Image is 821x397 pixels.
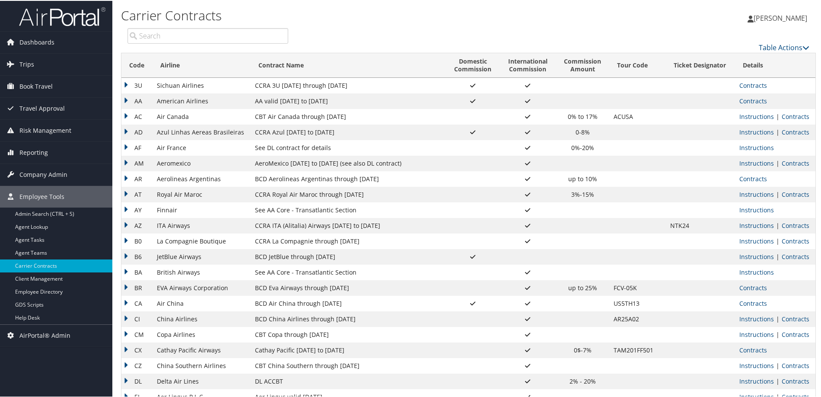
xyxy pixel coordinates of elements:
[500,52,556,77] th: InternationalCommission: activate to sort column ascending
[121,326,153,342] td: CM
[774,221,782,229] span: |
[121,217,153,233] td: AZ
[609,279,666,295] td: FCV-05K
[556,124,609,139] td: 0-8%
[774,376,782,384] span: |
[153,357,251,373] td: China Southern Airlines
[739,127,774,135] a: View Ticketing Instructions
[782,189,809,198] a: View Contracts
[121,311,153,326] td: CI
[251,326,446,342] td: CBT Copa through [DATE]
[19,119,71,141] span: Risk Management
[153,342,251,357] td: Cathay Pacific Airways
[251,295,446,311] td: BCD Air China through [DATE]
[153,217,251,233] td: ITA Airways
[739,252,774,260] a: View Ticketing Instructions
[121,93,153,108] td: AA
[782,127,809,135] a: View Contracts
[556,52,609,77] th: CommissionAmount: activate to sort column ascending
[121,357,153,373] td: CZ
[739,221,774,229] a: View Ticketing Instructions
[739,298,767,307] a: View Contracts
[782,158,809,166] a: View Contracts
[609,311,666,326] td: AR25A02
[251,186,446,202] td: CCRA Royal Air Maroc through [DATE]
[739,361,774,369] a: View Ticketing Instructions
[556,170,609,186] td: up to 10%
[739,205,774,213] a: View Ticketing Instructions
[153,373,251,388] td: Delta Air Lines
[251,139,446,155] td: See DL contract for details
[153,93,251,108] td: American Airlines
[739,330,774,338] a: View Ticketing Instructions
[251,264,446,279] td: See AA Core - Transatlantic Section
[739,236,774,244] a: View Ticketing Instructions
[774,252,782,260] span: |
[739,174,767,182] a: View Contracts
[153,295,251,311] td: Air China
[121,373,153,388] td: DL
[774,158,782,166] span: |
[556,342,609,357] td: 0$-7%
[121,108,153,124] td: AC
[121,233,153,248] td: B0
[251,217,446,233] td: CCRA ITA (Alitalia) Airways [DATE] to [DATE]
[251,52,446,77] th: Contract Name: activate to sort column ascending
[774,112,782,120] span: |
[19,141,48,163] span: Reporting
[735,52,815,77] th: Details: activate to sort column ascending
[153,264,251,279] td: British Airways
[739,189,774,198] a: View Ticketing Instructions
[556,279,609,295] td: up to 25%
[153,326,251,342] td: Copa Airlines
[774,361,782,369] span: |
[121,342,153,357] td: CX
[251,342,446,357] td: Cathay Pacific [DATE] to [DATE]
[609,295,666,311] td: US5TH13
[251,357,446,373] td: CBT China Southern through [DATE]
[774,236,782,244] span: |
[121,264,153,279] td: BA
[782,236,809,244] a: View Contracts
[153,186,251,202] td: Royal Air Maroc
[251,170,446,186] td: BCD Aerolineas Argentinas through [DATE]
[121,170,153,186] td: AR
[121,279,153,295] td: BR
[19,53,34,74] span: Trips
[251,248,446,264] td: BCD JetBlue through [DATE]
[556,186,609,202] td: 3%-15%
[748,4,816,30] a: [PERSON_NAME]
[19,75,53,96] span: Book Travel
[19,31,54,52] span: Dashboards
[153,52,251,77] th: Airline: activate to sort column ascending
[556,108,609,124] td: 0% to 17%
[251,311,446,326] td: BCD China Airlines through [DATE]
[739,112,774,120] a: View Ticketing Instructions
[739,283,767,291] a: View Contracts
[153,170,251,186] td: Aerolineas Argentinas
[782,252,809,260] a: View Contracts
[782,112,809,120] a: View Contracts
[251,233,446,248] td: CCRA La Compagnie through [DATE]
[153,124,251,139] td: Azul Linhas Aereas Brasileiras
[251,77,446,93] td: CCRA 3U [DATE] through [DATE]
[782,314,809,322] a: View Contracts
[739,143,774,151] a: View Ticketing Instructions
[251,124,446,139] td: CCRA Azul [DATE] to [DATE]
[121,124,153,139] td: AD
[153,155,251,170] td: Aeromexico
[251,279,446,295] td: BCD Eva Airways through [DATE]
[739,158,774,166] a: View Ticketing Instructions
[121,77,153,93] td: 3U
[739,80,767,89] a: View Contracts
[739,314,774,322] a: View Ticketing Instructions
[774,314,782,322] span: |
[754,13,807,22] span: [PERSON_NAME]
[556,373,609,388] td: 2% - 20%
[556,139,609,155] td: 0%-20%
[19,324,70,346] span: AirPortal® Admin
[782,330,809,338] a: View Contracts
[121,295,153,311] td: CA
[121,155,153,170] td: AM
[446,52,500,77] th: DomesticCommission: activate to sort column ascending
